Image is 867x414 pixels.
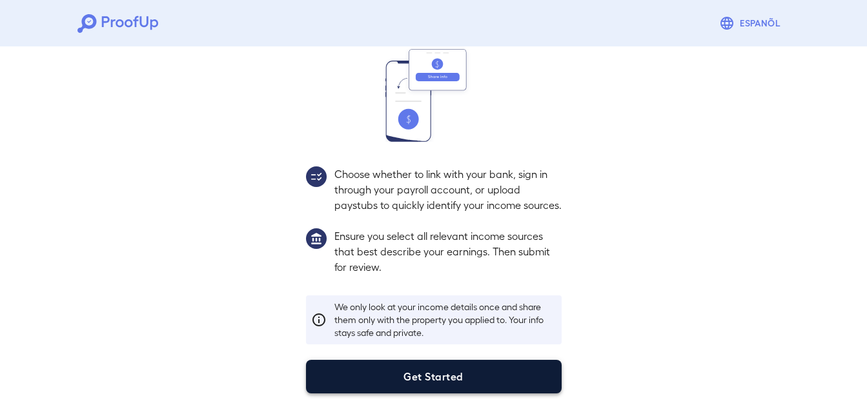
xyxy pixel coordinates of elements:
[334,301,556,339] p: We only look at your income details once and share them only with the property you applied to. Yo...
[714,10,790,36] button: Espanõl
[306,228,327,249] img: group1.svg
[334,228,562,275] p: Ensure you select all relevant income sources that best describe your earnings. Then submit for r...
[306,166,327,187] img: group2.svg
[385,49,482,142] img: transfer_money.svg
[334,166,562,213] p: Choose whether to link with your bank, sign in through your payroll account, or upload paystubs t...
[306,360,562,393] button: Get Started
